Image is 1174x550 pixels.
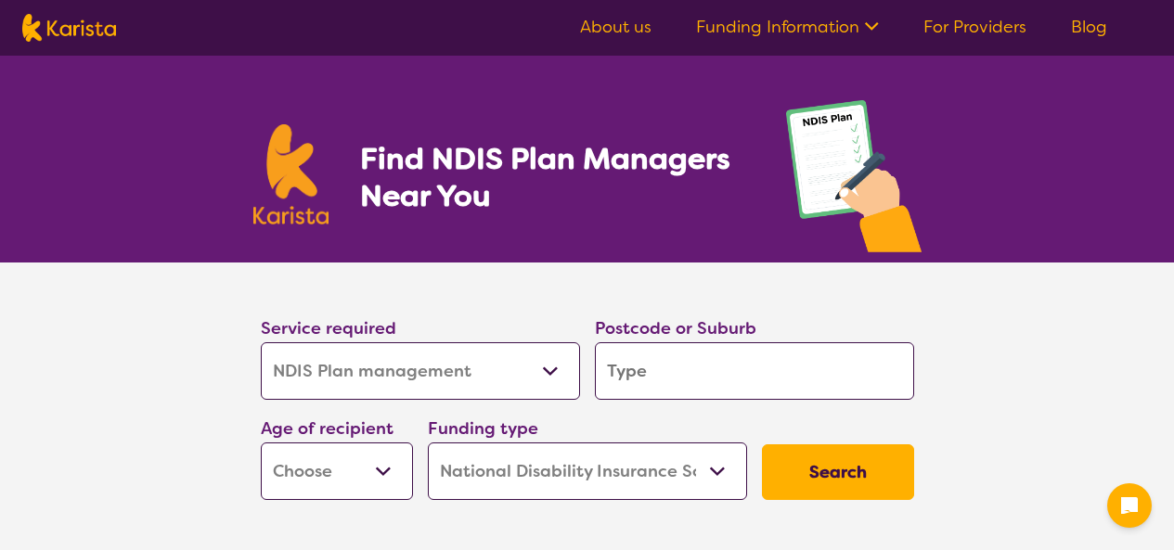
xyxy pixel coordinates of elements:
[580,16,652,38] a: About us
[696,16,879,38] a: Funding Information
[595,342,914,400] input: Type
[595,317,756,339] label: Postcode or Suburb
[1071,16,1107,38] a: Blog
[786,100,922,262] img: plan-management
[923,16,1026,38] a: For Providers
[253,124,329,224] img: Karista logo
[22,14,116,42] img: Karista logo
[762,444,914,500] button: Search
[261,317,396,339] label: Service required
[428,417,538,440] label: Funding type
[261,417,393,440] label: Age of recipient
[360,140,748,214] h1: Find NDIS Plan Managers Near You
